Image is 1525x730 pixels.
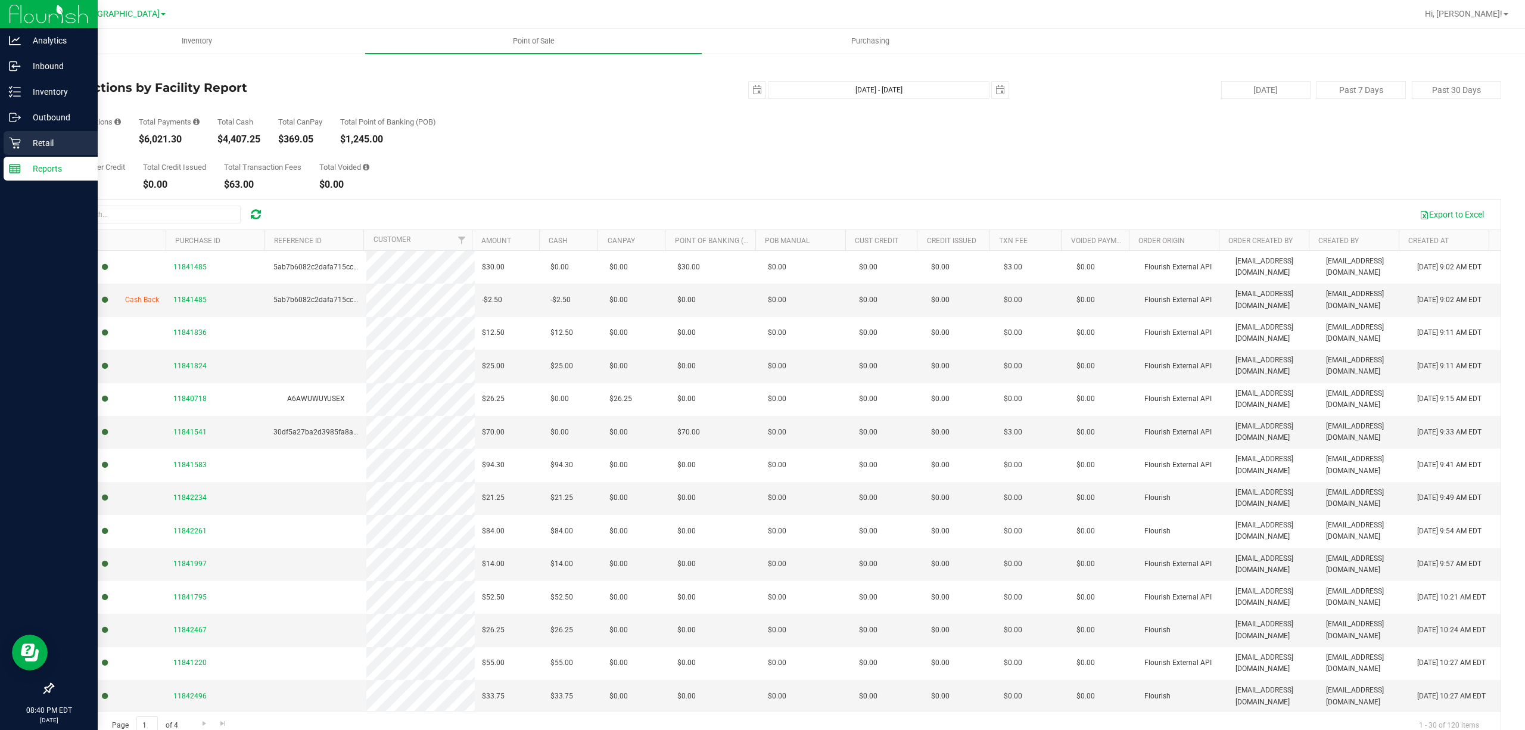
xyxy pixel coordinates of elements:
span: [EMAIL_ADDRESS][DOMAIN_NAME] [1235,355,1312,377]
span: [EMAIL_ADDRESS][DOMAIN_NAME] [1235,487,1312,510]
span: 30df5a27ba2d3985fa8a3da974ad6536 [273,428,403,436]
span: [EMAIL_ADDRESS][DOMAIN_NAME] [1326,453,1402,476]
span: $0.00 [768,592,786,603]
span: $0.00 [609,361,628,372]
span: $84.00 [550,526,573,537]
span: $0.00 [1076,294,1095,306]
span: $26.25 [550,625,573,636]
span: Flourish External API [1144,294,1212,306]
span: $21.25 [550,492,573,504]
span: $94.30 [550,459,573,471]
span: $0.00 [550,427,569,438]
span: $0.00 [768,625,786,636]
div: $63.00 [224,180,301,190]
span: $0.00 [677,592,696,603]
span: $0.00 [609,558,628,570]
p: Retail [21,136,92,150]
span: $0.00 [609,294,628,306]
a: Point of Sale [365,29,702,54]
span: [EMAIL_ADDRESS][DOMAIN_NAME] [1326,355,1402,377]
a: POB Manual [765,237,810,245]
span: 11842467 [173,626,207,634]
div: $6,021.30 [139,135,200,144]
span: $0.00 [609,427,628,438]
span: [EMAIL_ADDRESS][DOMAIN_NAME] [1326,619,1402,641]
span: $0.00 [1004,459,1022,471]
span: $0.00 [859,492,877,504]
span: $0.00 [1076,492,1095,504]
span: $0.00 [859,262,877,273]
span: $0.00 [1076,558,1095,570]
span: $0.00 [931,526,950,537]
span: Flourish [1144,526,1171,537]
a: CanPay [608,237,635,245]
i: Sum of all successful, non-voided payment transaction amounts, excluding tips and transaction fees. [193,118,200,126]
span: $25.00 [482,361,505,372]
span: $0.00 [931,262,950,273]
span: $0.00 [859,327,877,338]
span: Flourish External API [1144,558,1212,570]
span: [EMAIL_ADDRESS][DOMAIN_NAME] [1326,421,1402,443]
a: Created At [1408,237,1449,245]
span: $0.00 [1004,393,1022,405]
span: $0.00 [931,427,950,438]
span: $0.00 [609,327,628,338]
span: $0.00 [1076,657,1095,669]
span: [DATE] 9:33 AM EDT [1417,427,1482,438]
span: $0.00 [931,657,950,669]
inline-svg: Reports [9,163,21,175]
span: $84.00 [482,526,505,537]
span: $0.00 [550,393,569,405]
span: [EMAIL_ADDRESS][DOMAIN_NAME] [1326,487,1402,510]
span: $0.00 [677,625,696,636]
span: 11841824 [173,362,207,370]
span: $0.00 [609,625,628,636]
p: [DATE] [5,716,92,725]
span: $0.00 [1004,327,1022,338]
a: Txn Fee [999,237,1028,245]
span: $0.00 [1004,691,1022,702]
span: $0.00 [1004,625,1022,636]
p: 08:40 PM EDT [5,705,92,716]
span: [DATE] 9:54 AM EDT [1417,526,1482,537]
a: Voided Payment [1071,237,1130,245]
span: [EMAIL_ADDRESS][DOMAIN_NAME] [1326,322,1402,344]
span: $52.50 [482,592,505,603]
span: [DATE] 10:21 AM EDT [1417,592,1486,603]
span: [EMAIL_ADDRESS][DOMAIN_NAME] [1235,520,1312,542]
span: $0.00 [1076,327,1095,338]
span: $30.00 [677,262,700,273]
span: [EMAIL_ADDRESS][DOMAIN_NAME] [1235,586,1312,608]
span: $0.00 [859,592,877,603]
button: Export to Excel [1412,204,1492,225]
span: $0.00 [609,592,628,603]
span: $55.00 [482,657,505,669]
a: Cust Credit [855,237,898,245]
span: [DATE] 9:02 AM EDT [1417,294,1482,306]
p: Inbound [21,59,92,73]
span: $0.00 [1076,592,1095,603]
span: $0.00 [768,558,786,570]
span: $0.00 [1004,592,1022,603]
span: A6AWUWUYUSEX [287,394,345,403]
span: 11841220 [173,658,207,667]
span: $0.00 [1076,459,1095,471]
span: [DATE] 10:27 AM EDT [1417,657,1486,669]
a: Amount [481,237,511,245]
span: $0.00 [1004,294,1022,306]
span: [GEOGRAPHIC_DATA] [78,9,160,19]
span: Flourish External API [1144,427,1212,438]
span: $0.00 [859,526,877,537]
p: Reports [21,161,92,176]
span: $0.00 [1004,526,1022,537]
span: [EMAIL_ADDRESS][DOMAIN_NAME] [1326,388,1402,411]
span: $0.00 [768,327,786,338]
span: $0.00 [1076,526,1095,537]
span: [DATE] 9:41 AM EDT [1417,459,1482,471]
span: [DATE] 9:11 AM EDT [1417,327,1482,338]
span: [DATE] 10:24 AM EDT [1417,625,1486,636]
span: $0.00 [768,526,786,537]
span: Flourish External API [1144,459,1212,471]
a: Inventory [29,29,365,54]
a: Order Origin [1138,237,1185,245]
